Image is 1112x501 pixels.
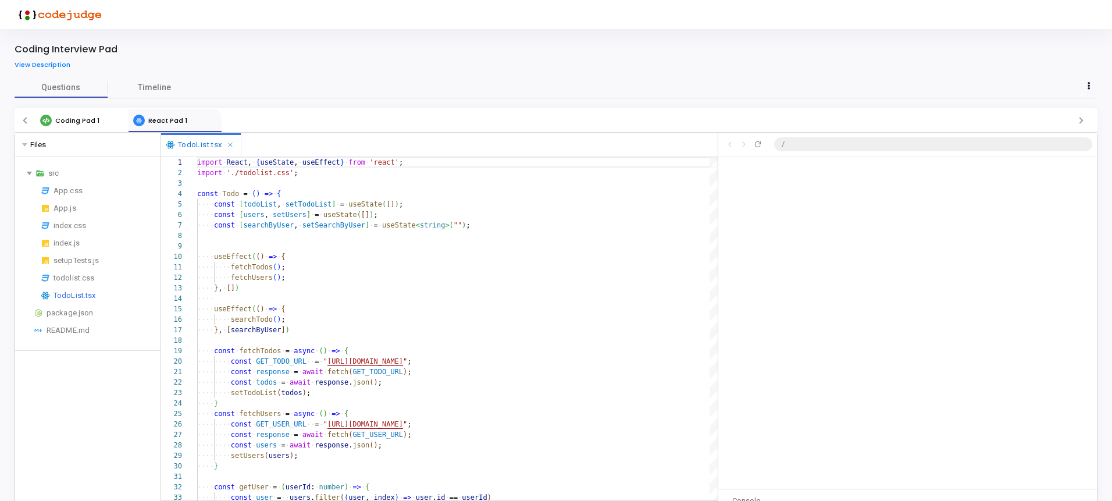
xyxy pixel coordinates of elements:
[252,305,256,313] span: (
[336,200,340,208] span: ·‌
[161,272,182,283] div: 12
[161,168,182,178] div: 2
[252,158,256,166] span: ·‌
[231,326,281,334] span: searchByUser
[323,357,327,365] span: "
[315,211,319,219] span: =
[348,378,352,386] span: .
[161,133,241,157] button: TodoList.tsx
[281,378,286,386] span: =
[374,378,378,386] span: )
[269,253,277,261] span: =>
[197,221,214,229] span: ·‌·‌·‌·‌
[48,166,156,180] div: src
[369,158,399,166] span: 'react'
[327,420,403,428] span: [URL][DOMAIN_NAME]
[332,347,340,355] span: =>
[197,211,214,219] span: ·‌·‌·‌·‌
[294,410,315,418] span: async
[265,190,273,198] span: =>
[218,190,222,198] span: ·‌
[214,221,235,229] span: const
[197,305,214,313] span: ·‌·‌·‌·‌
[227,326,231,334] span: [
[403,420,407,428] span: "
[197,200,214,208] span: ·‌·‌·‌·‌
[15,3,102,26] img: logo
[306,211,311,219] span: ]
[420,221,445,229] span: string
[161,398,182,408] div: 24
[378,378,382,386] span: ;
[344,347,348,355] span: {
[214,200,235,208] span: const
[277,253,281,261] span: ·‌
[54,219,156,233] div: index.css
[450,221,454,229] span: (
[231,284,235,292] span: ]
[214,211,235,219] span: const
[41,272,50,285] img: css.svg
[197,420,231,428] span: ·‌·‌·‌·‌·‌·‌·‌·‌
[302,368,323,376] span: await
[286,326,290,334] span: )
[319,420,323,428] span: ·‌
[197,190,218,198] span: const
[222,169,226,177] span: ·‌
[161,230,182,241] div: 8
[344,410,348,418] span: {
[319,357,323,365] span: ·‌
[315,410,319,418] span: ·‌
[277,200,281,208] span: ,
[302,158,340,166] span: useEffect
[382,221,416,229] span: useState
[352,378,369,386] span: json
[222,326,226,334] span: ·‌
[286,200,332,208] span: setTodoList
[231,368,252,376] span: const
[361,211,365,219] span: [
[399,158,403,166] span: ;
[252,378,256,386] span: ·‌
[256,253,260,261] span: (
[248,158,252,166] span: ,
[161,377,182,388] div: 22
[231,389,277,397] span: setTodoList
[407,357,411,365] span: ;
[161,220,182,230] div: 7
[306,420,315,428] span: ·‌·‌
[256,378,277,386] span: todos
[47,306,156,320] div: package.json
[386,200,390,208] span: [
[161,304,182,314] div: 15
[178,138,222,152] span: TodoList.tsx
[239,347,281,355] span: fetchTodos
[281,326,286,334] span: ]
[161,178,182,189] div: 3
[403,357,407,365] span: "
[348,158,365,166] span: from
[344,200,348,208] span: ·‌
[407,368,411,376] span: ;
[369,221,373,229] span: ·‌
[197,294,214,303] span: ·‌·‌·‌·‌
[256,431,290,439] span: response
[260,253,264,261] span: )
[256,158,260,166] span: {
[407,420,411,428] span: ;
[290,410,294,418] span: ·‌
[235,347,239,355] span: ·‌
[161,388,182,398] div: 23
[231,273,273,282] span: fetchUsers
[214,326,218,334] span: }
[231,263,273,271] span: fetchTodos
[315,357,319,365] span: =
[197,263,231,271] span: ·‌·‌·‌·‌·‌·‌·‌·‌
[286,378,290,386] span: ·‌
[286,347,290,355] span: =
[348,368,352,376] span: (
[327,357,403,365] span: [URL][DOMAIN_NAME]
[281,315,286,324] span: ;
[218,326,222,334] span: ,
[161,199,182,209] div: 5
